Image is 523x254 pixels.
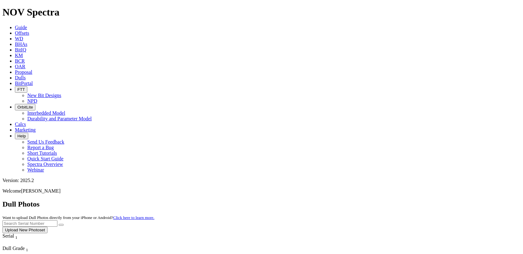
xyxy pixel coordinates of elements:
[2,188,521,194] p: Welcome
[2,227,47,233] button: Upload New Photoset
[113,215,155,220] a: Click here to learn more.
[17,134,26,138] span: Help
[2,240,29,246] div: Column Menu
[21,188,61,194] span: [PERSON_NAME]
[15,53,23,58] a: KM
[27,110,65,116] a: Interbedded Model
[2,246,46,252] div: Dull Grade Sort None
[27,150,57,156] a: Short Tutorials
[27,162,63,167] a: Spectra Overview
[27,156,63,161] a: Quick Start Guide
[2,220,57,227] input: Search Serial Number
[15,233,17,238] span: Sort None
[15,127,36,132] a: Marketing
[27,167,44,172] a: Webinar
[2,233,29,240] div: Serial Sort None
[15,81,33,86] a: BitPortal
[15,235,17,240] sub: 1
[27,116,92,121] a: Durability and Parameter Model
[15,25,27,30] a: Guide
[2,233,14,238] span: Serial
[27,145,54,150] a: Report a Bug
[27,139,64,145] a: Send Us Feedback
[15,104,35,110] button: OrbitLite
[26,247,28,252] sub: 1
[15,133,28,139] button: Help
[15,75,26,80] a: Dulls
[15,122,26,127] a: Calcs
[2,178,521,183] div: Version: 2025.2
[27,93,61,98] a: New Bit Designs
[2,200,521,208] h2: Dull Photos
[2,7,521,18] h1: NOV Spectra
[17,87,25,92] span: FTT
[15,47,26,52] a: BitIQ
[15,64,25,69] a: OAR
[15,30,29,36] a: Offsets
[15,42,27,47] a: BHAs
[15,86,27,93] button: FTT
[17,105,33,109] span: OrbitLite
[2,215,154,220] small: Want to upload Dull Photos directly from your iPhone or Android?
[2,233,29,246] div: Sort None
[15,69,32,75] a: Proposal
[15,58,25,64] a: BCR
[26,246,28,251] span: Sort None
[27,98,37,104] a: NPD
[2,246,25,251] span: Dull Grade
[15,36,23,41] a: WD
